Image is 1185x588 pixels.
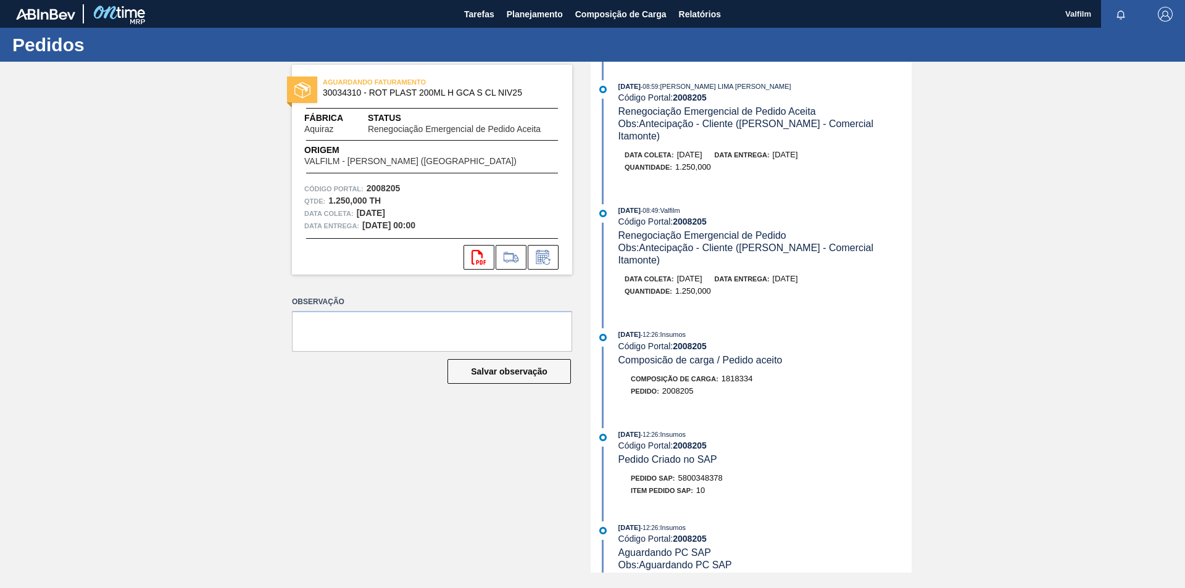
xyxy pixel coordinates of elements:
[618,431,641,438] span: [DATE]
[658,207,680,214] span: : Valfilm
[1101,6,1141,23] button: Notificações
[631,487,693,494] span: Item pedido SAP:
[618,106,816,117] span: Renegociação Emergencial de Pedido Aceita
[773,274,798,283] span: [DATE]
[304,207,354,220] span: Data coleta:
[673,341,707,351] strong: 2008205
[304,157,517,166] span: VALFILM - [PERSON_NAME] ([GEOGRAPHIC_DATA])
[631,387,659,395] span: Pedido :
[618,547,711,558] span: Aguardando PC SAP
[599,434,607,441] img: atual
[625,164,672,171] span: Quantidade :
[673,441,707,450] strong: 2008205
[658,83,791,90] span: : [PERSON_NAME] LIMA [PERSON_NAME]
[618,83,641,90] span: [DATE]
[292,293,572,311] label: Observação
[618,207,641,214] span: [DATE]
[641,331,658,338] span: - 12:26
[675,162,711,172] span: 1.250,000
[677,150,702,159] span: [DATE]
[599,86,607,93] img: atual
[323,76,496,88] span: AGUARDANDO FATURAMENTO
[679,7,721,22] span: Relatórios
[362,220,415,230] strong: [DATE] 00:00
[618,118,876,141] span: Obs: Antecipação - Cliente ([PERSON_NAME] - Comercial Itamonte)
[367,183,401,193] strong: 2008205
[658,524,686,531] span: : Insumos
[658,331,686,338] span: : Insumos
[715,275,770,283] span: Data entrega:
[662,386,694,395] span: 2008205
[304,144,552,157] span: Origem
[1158,7,1173,22] img: Logout
[618,534,912,544] div: Código Portal:
[675,286,711,296] span: 1.250,000
[304,125,333,134] span: Aquiraz
[641,524,658,531] span: - 12:26
[496,245,526,270] div: Ir para Composição de Carga
[304,112,368,125] span: Fábrica
[618,217,912,226] div: Código Portal:
[641,431,658,438] span: - 12:26
[304,195,325,207] span: Qtde :
[773,150,798,159] span: [DATE]
[618,341,912,351] div: Código Portal:
[631,375,718,383] span: Composição de Carga :
[625,275,674,283] span: Data coleta:
[464,7,494,22] span: Tarefas
[625,288,672,295] span: Quantidade :
[618,441,912,450] div: Código Portal:
[599,334,607,341] img: atual
[464,245,494,270] div: Abrir arquivo PDF
[357,208,385,218] strong: [DATE]
[677,274,702,283] span: [DATE]
[368,112,560,125] span: Status
[599,210,607,217] img: atual
[678,473,723,482] span: 5800348378
[618,454,717,465] span: Pedido Criado no SAP
[658,431,686,438] span: : Insumos
[618,524,641,531] span: [DATE]
[528,245,559,270] div: Informar alteração no pedido
[641,83,658,90] span: - 08:59
[715,151,770,159] span: Data entrega:
[447,359,571,384] button: Salvar observação
[599,527,607,534] img: atual
[304,183,364,195] span: Código Portal:
[618,331,641,338] span: [DATE]
[618,93,912,102] div: Código Portal:
[641,207,658,214] span: - 08:49
[323,88,547,97] span: 30034310 - ROT PLAST 200ML H GCA S CL NIV25
[575,7,667,22] span: Composição de Carga
[507,7,563,22] span: Planejamento
[721,374,753,383] span: 1818334
[673,217,707,226] strong: 2008205
[618,230,786,241] span: Renegociação Emergencial de Pedido
[618,355,783,365] span: Composicão de carga / Pedido aceito
[328,196,381,205] strong: 1.250,000 TH
[673,534,707,544] strong: 2008205
[12,38,231,52] h1: Pedidos
[618,242,876,265] span: Obs: Antecipação - Cliente ([PERSON_NAME] - Comercial Itamonte)
[304,220,359,232] span: Data entrega:
[625,151,674,159] span: Data coleta:
[16,9,75,20] img: TNhmsLtSVTkK8tSr43FrP2fwEKptu5GPRR3wAAAABJRU5ErkJggg==
[294,82,310,98] img: status
[631,474,675,482] span: Pedido SAP:
[368,125,541,134] span: Renegociação Emergencial de Pedido Aceita
[696,486,705,495] span: 10
[618,560,732,570] span: Obs: Aguardando PC SAP
[673,93,707,102] strong: 2008205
